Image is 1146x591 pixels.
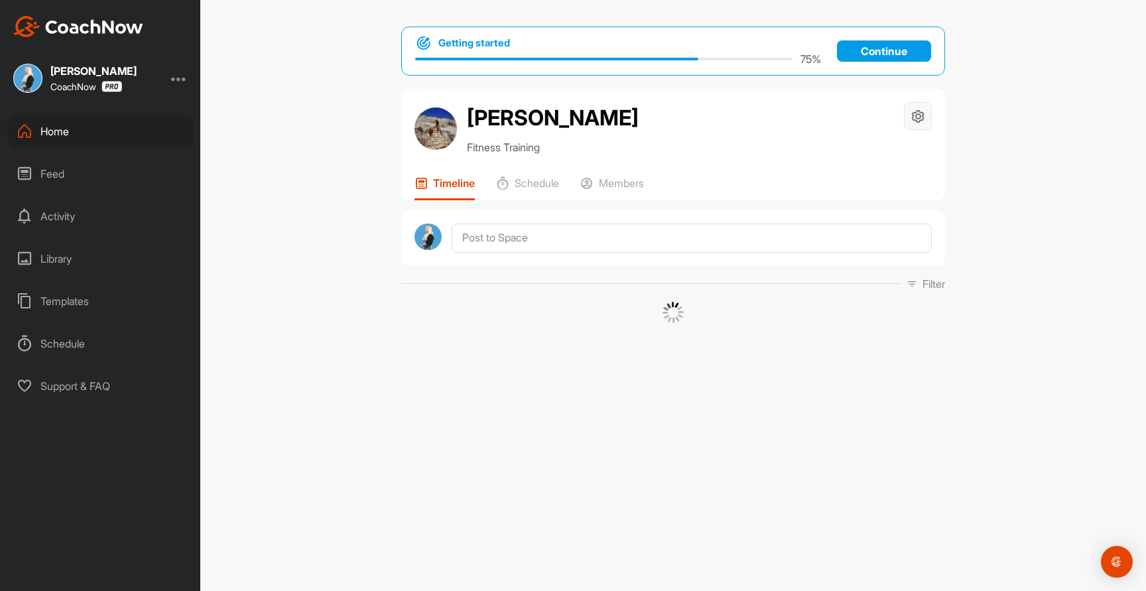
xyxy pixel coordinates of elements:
[663,302,684,323] img: G6gVgL6ErOh57ABN0eRmCEwV0I4iEi4d8EwaPGI0tHgoAbU4EAHFLEQAh+QQFCgALACwIAA4AGAASAAAEbHDJSesaOCdk+8xg...
[7,157,194,190] div: Feed
[7,369,194,403] div: Support & FAQ
[7,200,194,233] div: Activity
[433,176,475,190] p: Timeline
[438,36,510,50] h1: Getting started
[415,35,432,51] img: bullseye
[800,51,821,67] p: 75 %
[515,176,559,190] p: Schedule
[467,102,639,134] h2: [PERSON_NAME]
[599,176,644,190] p: Members
[7,285,194,318] div: Templates
[414,224,442,251] img: avatar
[837,40,931,62] a: Continue
[13,64,42,93] img: square_0674765d0042ee84bf104a9c32282325.jpg
[101,81,122,92] img: CoachNow Pro
[1101,546,1133,578] div: Open Intercom Messenger
[50,81,122,92] div: CoachNow
[7,327,194,360] div: Schedule
[414,107,457,150] img: avatar
[923,276,945,292] p: Filter
[7,242,194,275] div: Library
[7,115,194,148] div: Home
[50,66,137,76] div: [PERSON_NAME]
[467,139,639,155] p: Fitness Training
[13,16,143,37] img: CoachNow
